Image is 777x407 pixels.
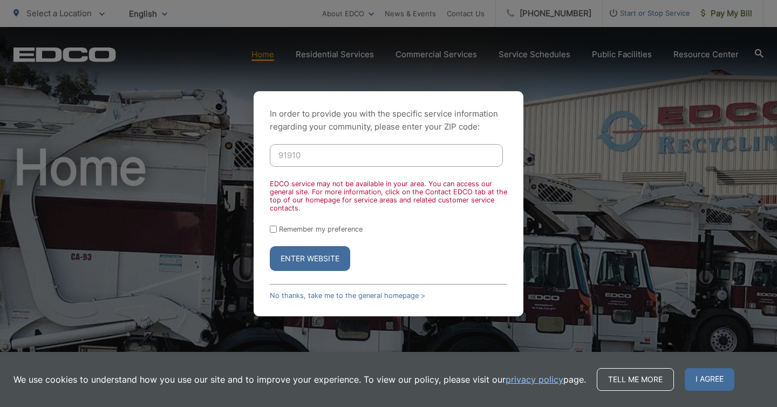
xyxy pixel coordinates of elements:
button: Enter Website [270,246,350,271]
span: I agree [685,368,734,391]
label: Remember my preference [279,225,363,233]
a: privacy policy [506,373,563,386]
div: EDCO service may not be available in your area. You can access our general site. For more informa... [270,180,507,212]
p: We use cookies to understand how you use our site and to improve your experience. To view our pol... [13,373,586,386]
input: Enter ZIP Code [270,144,503,167]
a: Tell me more [597,368,674,391]
p: In order to provide you with the specific service information regarding your community, please en... [270,107,507,133]
a: No thanks, take me to the general homepage > [270,291,425,300]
